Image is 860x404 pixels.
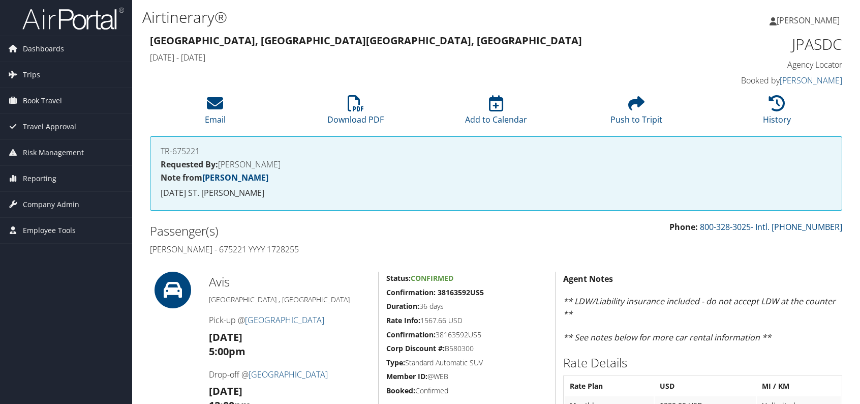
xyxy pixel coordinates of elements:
a: 800-328-3025- Intl. [PHONE_NUMBER] [700,221,842,233]
h4: [PERSON_NAME] - 675221 YYYY 1728255 [150,244,488,255]
a: [GEOGRAPHIC_DATA] [245,314,324,326]
strong: Corp Discount #: [386,343,445,353]
h2: Rate Details [563,354,842,371]
h4: Agency Locator [681,59,842,70]
span: Employee Tools [23,218,76,243]
a: History [763,101,791,125]
span: Dashboards [23,36,64,62]
h5: 36 days [386,301,547,311]
strong: [DATE] [209,330,242,344]
strong: Member ID: [386,371,427,381]
h4: Booked by [681,75,842,86]
span: Confirmed [411,273,453,283]
span: Book Travel [23,88,62,113]
span: Trips [23,62,40,88]
a: [PERSON_NAME] [770,5,850,36]
h2: Passenger(s) [150,222,488,240]
strong: Agent Notes [563,273,613,284]
strong: Booked: [386,386,415,395]
a: Add to Calendar [465,101,527,125]
strong: Confirmation: [386,330,436,339]
a: Push to Tripit [610,101,662,125]
h5: @WEB [386,371,547,382]
h5: Confirmed [386,386,547,396]
strong: Rate Info: [386,315,420,325]
strong: Status: [386,273,411,283]
strong: Phone: [669,221,698,233]
span: Reporting [23,166,56,191]
h1: JPASDC [681,34,842,55]
strong: Type: [386,358,405,367]
th: USD [655,377,756,395]
h1: Airtinerary® [142,7,614,28]
strong: [DATE] [209,384,242,398]
em: ** LDW/Liability insurance included - do not accept LDW at the counter ** [563,296,836,320]
strong: Requested By: [161,159,218,170]
span: Travel Approval [23,114,76,139]
h4: TR-675221 [161,147,832,155]
h5: [GEOGRAPHIC_DATA] , [GEOGRAPHIC_DATA] [209,295,371,305]
h5: B580300 [386,343,547,354]
span: Risk Management [23,140,84,165]
span: Company Admin [23,192,79,217]
h4: [DATE] - [DATE] [150,52,665,63]
strong: Confirmation: 38163592US5 [386,287,484,297]
a: [PERSON_NAME] [780,75,842,86]
h4: [PERSON_NAME] [161,160,832,168]
h2: Avis [209,273,371,291]
em: ** See notes below for more car rental information ** [563,332,771,343]
span: [PERSON_NAME] [777,15,840,26]
strong: Note from [161,172,268,183]
th: Rate Plan [565,377,654,395]
h4: Pick-up @ [209,314,371,326]
strong: Duration: [386,301,419,311]
a: [GEOGRAPHIC_DATA] [249,369,328,380]
strong: 5:00pm [209,344,245,358]
strong: [GEOGRAPHIC_DATA], [GEOGRAPHIC_DATA] [GEOGRAPHIC_DATA], [GEOGRAPHIC_DATA] [150,34,582,47]
h4: Drop-off @ [209,369,371,380]
a: Email [205,101,226,125]
img: airportal-logo.png [22,7,124,31]
h5: 1567.66 USD [386,315,547,326]
th: MI / KM [757,377,841,395]
p: [DATE] ST. [PERSON_NAME] [161,187,832,200]
h5: Standard Automatic SUV [386,358,547,368]
a: Download PDF [327,101,384,125]
a: [PERSON_NAME] [202,172,268,183]
h5: 38163592US5 [386,330,547,340]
